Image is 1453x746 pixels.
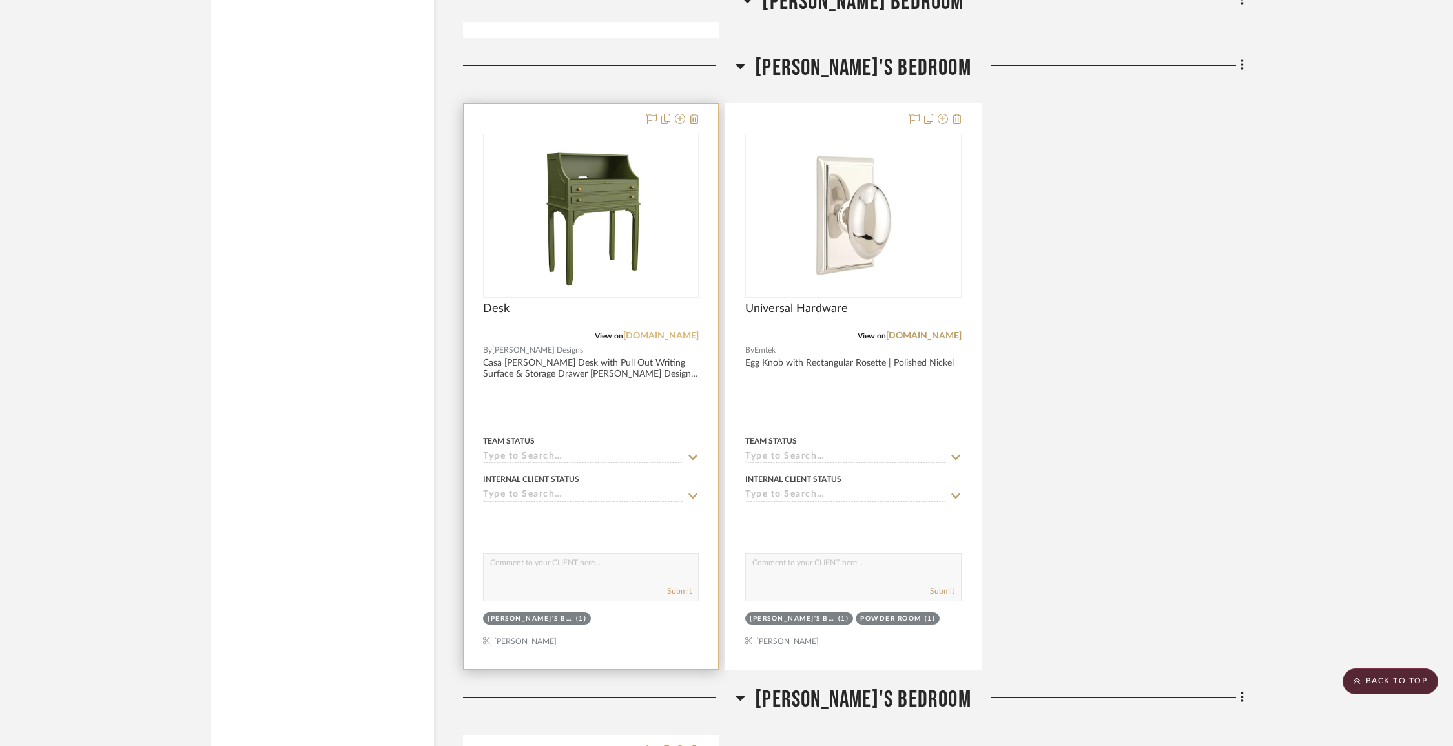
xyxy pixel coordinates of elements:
div: [PERSON_NAME]'s Bedroom [488,614,573,624]
span: Universal Hardware [745,302,848,316]
div: Team Status [483,435,535,447]
img: Universal Hardware [772,135,934,296]
span: [PERSON_NAME]'s Bedroom [755,686,971,714]
div: [PERSON_NAME]'s Bedroom [750,614,835,624]
span: Desk [483,302,510,316]
div: Internal Client Status [483,473,579,485]
div: (1) [925,614,936,624]
input: Type to Search… [483,451,683,464]
div: (1) [576,614,587,624]
img: Desk [510,135,672,296]
a: [DOMAIN_NAME] [886,331,962,340]
span: Emtek [754,344,776,357]
input: Type to Search… [745,451,945,464]
div: 0 [746,134,960,297]
span: By [745,344,754,357]
div: Internal Client Status [745,473,841,485]
input: Type to Search… [483,490,683,502]
span: By [483,344,492,357]
div: Team Status [745,435,797,447]
span: View on [858,332,886,340]
a: [DOMAIN_NAME] [623,331,699,340]
span: View on [595,332,623,340]
div: Powder Room [860,614,922,624]
scroll-to-top-button: BACK TO TOP [1343,668,1438,694]
span: [PERSON_NAME]'s Bedroom [755,54,971,82]
button: Submit [667,585,692,597]
span: [PERSON_NAME] Designs [492,344,583,357]
input: Type to Search… [745,490,945,502]
button: Submit [930,585,954,597]
div: (1) [838,614,849,624]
